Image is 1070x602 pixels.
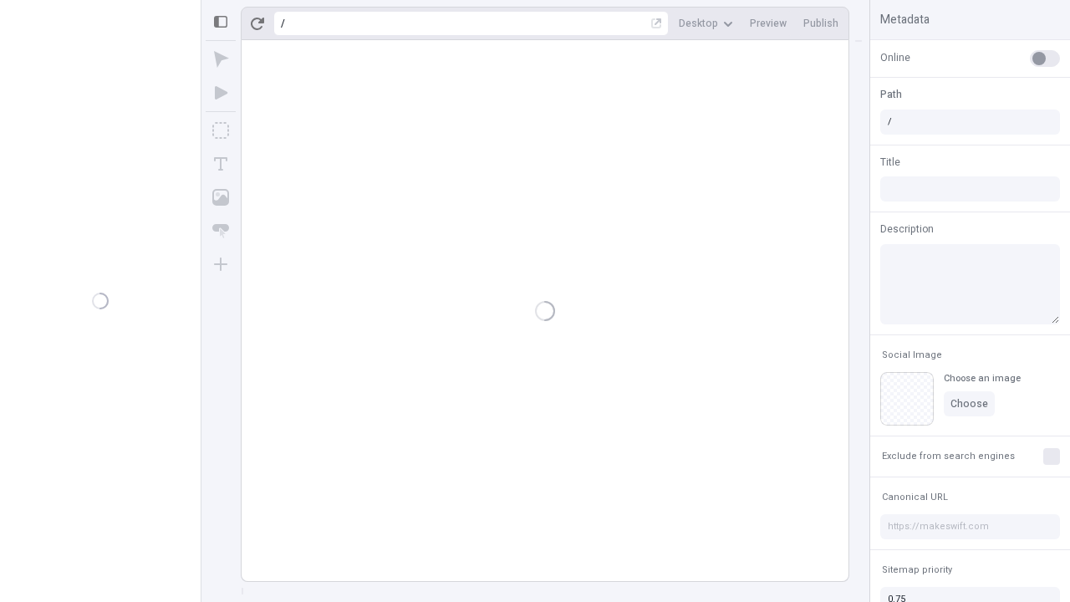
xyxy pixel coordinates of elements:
span: Social Image [882,349,942,361]
button: Publish [797,11,845,36]
input: https://makeswift.com [880,514,1060,539]
span: Desktop [679,17,718,30]
button: Button [206,216,236,246]
button: Social Image [879,345,945,365]
span: Exclude from search engines [882,450,1015,462]
button: Preview [743,11,793,36]
span: Path [880,87,902,102]
div: / [281,17,285,30]
span: Sitemap priority [882,564,952,576]
button: Image [206,182,236,212]
button: Box [206,115,236,145]
div: Choose an image [944,372,1021,385]
button: Text [206,149,236,179]
span: Preview [750,17,787,30]
span: Canonical URL [882,491,948,503]
button: Exclude from search engines [879,446,1018,467]
button: Desktop [672,11,740,36]
button: Sitemap priority [879,560,955,580]
span: Online [880,50,910,65]
span: Description [880,222,934,237]
button: Canonical URL [879,487,951,508]
span: Choose [950,397,988,411]
span: Publish [803,17,838,30]
button: Choose [944,391,995,416]
span: Title [880,155,900,170]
